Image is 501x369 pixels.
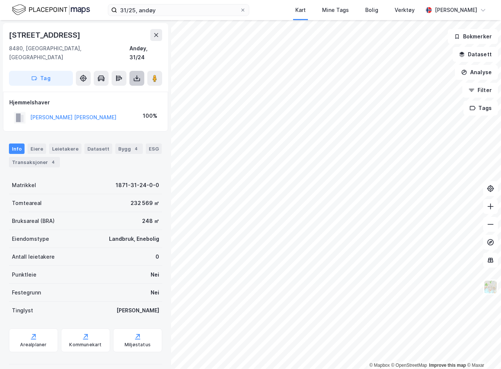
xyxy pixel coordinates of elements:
[448,29,498,44] button: Bokmerker
[9,44,130,62] div: 8480, [GEOGRAPHIC_DATA], [GEOGRAPHIC_DATA]
[109,234,159,243] div: Landbruk, Enebolig
[132,145,140,152] div: 4
[12,270,36,279] div: Punktleie
[115,143,143,154] div: Bygg
[151,288,159,297] div: Nei
[143,111,157,120] div: 100%
[28,143,46,154] div: Eiere
[12,234,49,243] div: Eiendomstype
[391,363,427,368] a: OpenStreetMap
[322,6,349,15] div: Mine Tags
[146,143,162,154] div: ESG
[69,342,102,348] div: Kommunekart
[9,157,60,167] div: Transaksjoner
[429,363,466,368] a: Improve this map
[84,143,112,154] div: Datasett
[365,6,378,15] div: Bolig
[464,333,501,369] div: Kontrollprogram for chat
[12,217,55,225] div: Bruksareal (BRA)
[12,306,33,315] div: Tinglyst
[116,181,159,190] div: 1871-31-24-0-0
[464,333,501,369] iframe: Chat Widget
[435,6,477,15] div: [PERSON_NAME]
[12,199,42,208] div: Tomteareal
[131,199,159,208] div: 232 569 ㎡
[462,83,498,98] button: Filter
[295,6,306,15] div: Kart
[12,288,41,297] div: Festegrunn
[484,280,498,294] img: Z
[155,252,159,261] div: 0
[12,181,36,190] div: Matrikkel
[142,217,159,225] div: 248 ㎡
[12,252,55,261] div: Antall leietakere
[49,143,81,154] div: Leietakere
[9,98,162,107] div: Hjemmelshaver
[369,363,390,368] a: Mapbox
[453,47,498,62] button: Datasett
[9,143,25,154] div: Info
[12,3,90,16] img: logo.f888ab2527a4732fd821a326f86c7f29.svg
[130,44,162,62] div: Andøy, 31/24
[455,65,498,80] button: Analyse
[395,6,415,15] div: Verktøy
[20,342,46,348] div: Arealplaner
[9,71,73,86] button: Tag
[116,306,159,315] div: [PERSON_NAME]
[117,4,240,16] input: Søk på adresse, matrikkel, gårdeiere, leietakere eller personer
[49,158,57,166] div: 4
[463,101,498,116] button: Tags
[125,342,151,348] div: Miljøstatus
[9,29,82,41] div: [STREET_ADDRESS]
[151,270,159,279] div: Nei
